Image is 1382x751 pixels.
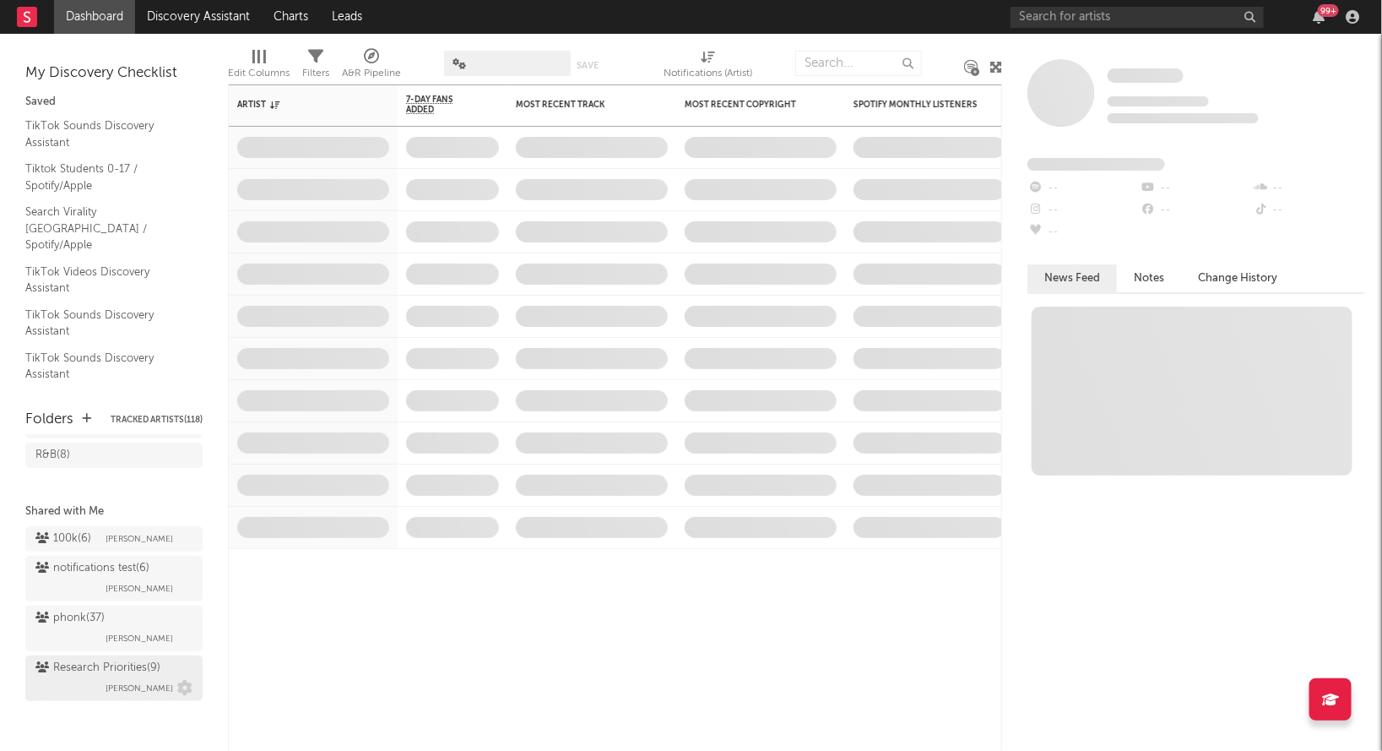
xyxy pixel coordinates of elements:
a: TikTok Sounds Discovery Assistant [25,349,186,384]
div: A&R Pipeline [342,42,401,91]
div: Saved [25,92,203,112]
div: Filters [302,42,329,91]
button: Notes [1117,264,1181,292]
div: -- [1027,199,1140,221]
div: 99 + [1318,4,1339,17]
div: -- [1140,177,1252,199]
a: TikTok Sounds Discovery Assistant [25,306,186,340]
div: Artist [237,100,364,110]
span: 0 fans last week [1108,113,1259,123]
div: 100k ( 6 ) [35,529,91,549]
div: My Discovery Checklist [25,63,203,84]
div: Spotify Monthly Listeners [854,100,980,110]
div: Notifications (Artist) [664,42,753,91]
div: -- [1027,221,1140,243]
input: Search... [795,51,922,76]
div: -- [1253,177,1365,199]
div: phonk ( 37 ) [35,608,105,629]
div: Filters [302,63,329,84]
a: Search Virality [GEOGRAPHIC_DATA] / Spotify/Apple [25,203,186,254]
a: phonk(37)[PERSON_NAME] [25,606,203,651]
input: Search for artists [1011,7,1264,28]
a: Tiktok Students 0-17 / Spotify/Apple [25,160,186,194]
a: Some Artist [1108,68,1184,84]
div: -- [1027,177,1140,199]
button: 99+ [1313,10,1325,24]
span: 7-Day Fans Added [406,95,474,115]
div: -- [1253,199,1365,221]
a: R&B(8) [25,443,203,468]
div: Most Recent Copyright [685,100,811,110]
div: R&B ( 8 ) [35,445,70,465]
span: Fans Added by Platform [1027,158,1165,171]
div: Shared with Me [25,502,203,522]
div: notifications test ( 6 ) [35,558,149,579]
div: Research Priorities ( 9 ) [35,658,160,678]
span: Tracking Since: [DATE] [1108,96,1209,106]
button: News Feed [1027,264,1117,292]
button: Change History [1181,264,1294,292]
span: [PERSON_NAME] [106,529,173,549]
a: 100k(6)[PERSON_NAME] [25,526,203,552]
div: Folders [25,410,73,430]
span: [PERSON_NAME] [106,629,173,649]
div: -- [1140,199,1252,221]
a: notifications test(6)[PERSON_NAME] [25,556,203,601]
button: Save [577,61,599,70]
a: TikTok Videos Discovery Assistant [25,263,186,297]
a: TikTok Sounds Discovery Assistant [25,117,186,151]
div: Edit Columns [228,42,290,91]
span: Some Artist [1108,68,1184,83]
a: Research Priorities(9)[PERSON_NAME] [25,656,203,701]
div: Edit Columns [228,63,290,84]
span: [PERSON_NAME] [106,678,173,699]
span: [PERSON_NAME] [106,579,173,599]
div: A&R Pipeline [342,63,401,84]
div: Most Recent Track [516,100,642,110]
div: Notifications (Artist) [664,63,753,84]
button: Tracked Artists(118) [111,416,203,424]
